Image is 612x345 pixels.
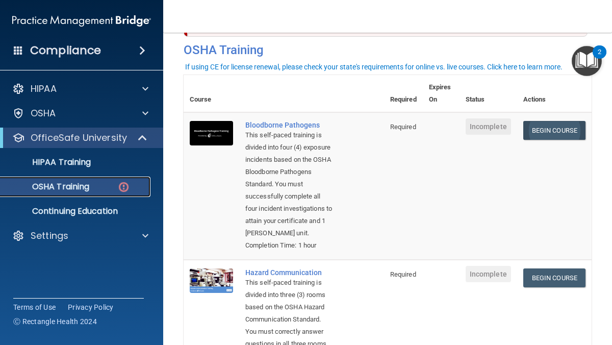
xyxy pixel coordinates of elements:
[7,206,146,216] p: Continuing Education
[423,75,460,112] th: Expires On
[117,181,130,193] img: danger-circle.6113f641.png
[245,129,333,239] div: This self-paced training is divided into four (4) exposure incidents based on the OSHA Bloodborne...
[7,182,89,192] p: OSHA Training
[184,43,592,57] h4: OSHA Training
[436,273,600,313] iframe: Drift Widget Chat Controller
[384,75,423,112] th: Required
[466,266,511,282] span: Incomplete
[460,75,517,112] th: Status
[598,52,601,65] div: 2
[12,107,148,119] a: OSHA
[12,83,148,95] a: HIPAA
[523,268,585,287] a: Begin Course
[245,239,333,252] div: Completion Time: 1 hour
[68,302,114,312] a: Privacy Policy
[245,121,333,129] a: Bloodborne Pathogens
[390,270,416,278] span: Required
[13,302,56,312] a: Terms of Use
[517,75,592,112] th: Actions
[7,157,91,167] p: HIPAA Training
[184,62,564,72] button: If using CE for license renewal, please check your state's requirements for online vs. live cours...
[12,132,148,144] a: OfficeSafe University
[12,230,148,242] a: Settings
[184,75,239,112] th: Course
[523,121,585,140] a: Begin Course
[390,123,416,131] span: Required
[31,132,127,144] p: OfficeSafe University
[245,268,333,277] a: Hazard Communication
[31,107,56,119] p: OSHA
[13,316,97,327] span: Ⓒ Rectangle Health 2024
[30,43,101,58] h4: Compliance
[185,63,563,70] div: If using CE for license renewal, please check your state's requirements for online vs. live cours...
[572,46,602,76] button: Open Resource Center, 2 new notifications
[31,83,57,95] p: HIPAA
[31,230,68,242] p: Settings
[466,118,511,135] span: Incomplete
[12,11,151,31] img: PMB logo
